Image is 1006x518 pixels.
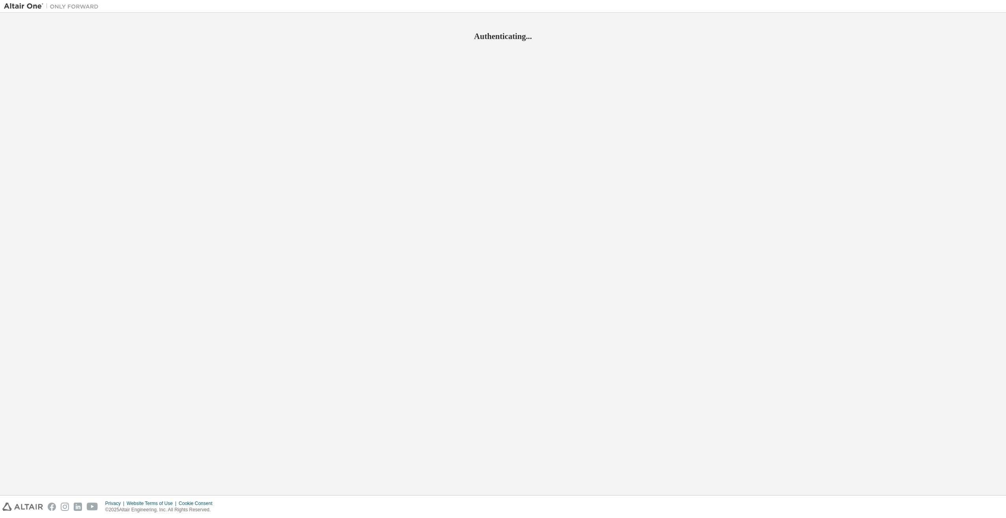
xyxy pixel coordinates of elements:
[74,503,82,511] img: linkedin.svg
[179,500,217,507] div: Cookie Consent
[2,503,43,511] img: altair_logo.svg
[61,503,69,511] img: instagram.svg
[105,507,217,513] p: © 2025 Altair Engineering, Inc. All Rights Reserved.
[4,31,1002,41] h2: Authenticating...
[87,503,98,511] img: youtube.svg
[48,503,56,511] img: facebook.svg
[4,2,102,10] img: Altair One
[105,500,127,507] div: Privacy
[127,500,179,507] div: Website Terms of Use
